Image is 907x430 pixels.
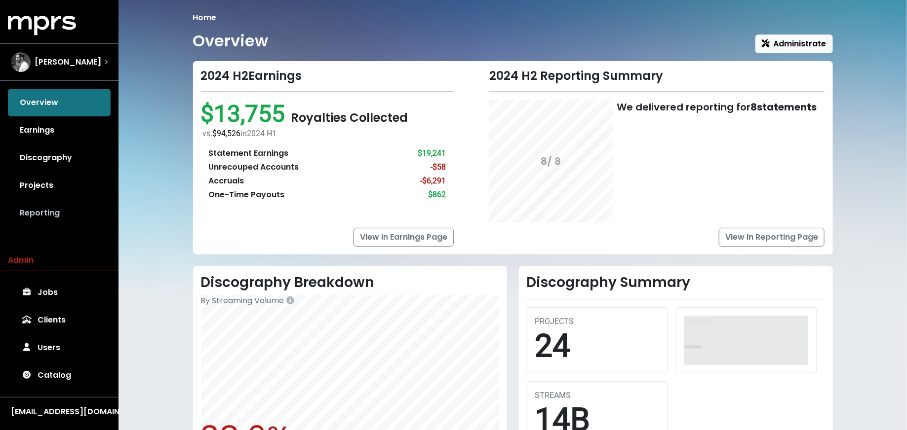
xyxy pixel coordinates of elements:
a: Reporting [8,199,111,227]
span: Administrate [762,38,827,49]
div: -$6,291 [420,175,446,187]
a: Projects [8,172,111,199]
button: [EMAIL_ADDRESS][DOMAIN_NAME] [8,405,111,418]
span: [PERSON_NAME] [35,56,101,68]
a: Earnings [8,116,111,144]
div: -$58 [431,161,446,173]
div: [EMAIL_ADDRESS][DOMAIN_NAME] [11,406,108,418]
div: 2024 H2 Earnings [201,69,454,83]
a: Catalog [8,361,111,389]
div: vs. in 2024 H1 [203,128,454,140]
a: Clients [8,306,111,334]
a: View In Reporting Page [719,228,825,247]
div: We delivered reporting for [617,100,817,114]
div: $19,241 [418,147,446,159]
div: 24 [535,327,660,365]
a: Jobs [8,279,111,306]
a: mprs logo [8,19,76,31]
h2: Discography Breakdown [201,274,499,291]
div: Unrecouped Accounts [209,161,299,173]
span: $94,526 [213,129,241,138]
div: $862 [428,189,446,201]
img: The selected account / producer [11,52,31,72]
a: Users [8,334,111,361]
li: Home [193,12,217,24]
div: 2024 H2 Reporting Summary [489,69,825,83]
a: Discography [8,144,111,172]
nav: breadcrumb [193,12,833,24]
div: STREAMS [535,390,660,401]
button: Administrate [755,35,833,53]
a: View In Earnings Page [354,228,454,247]
h2: Discography Summary [527,274,825,291]
span: By Streaming Volume [201,295,284,306]
div: Accruals [209,175,244,187]
span: Royalties Collected [291,109,408,126]
div: PROJECTS [535,316,660,327]
h1: Overview [193,32,269,50]
div: Statement Earnings [209,147,289,159]
div: One-Time Payouts [209,189,285,201]
span: $13,755 [201,100,291,128]
b: 8 statements [750,100,817,114]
